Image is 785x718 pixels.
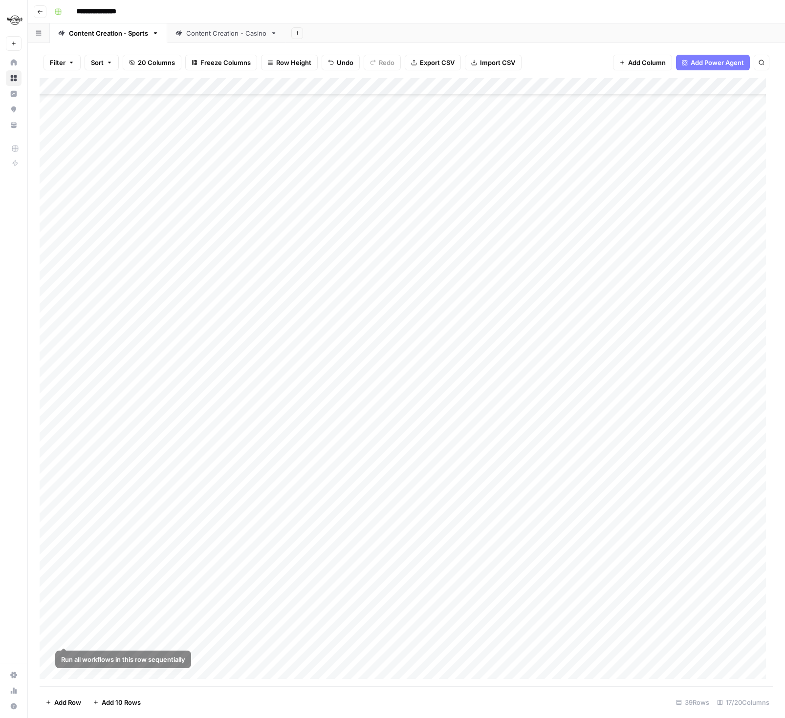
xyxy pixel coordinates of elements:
span: Sort [91,58,104,67]
span: Import CSV [480,58,515,67]
span: Add 10 Rows [102,697,141,707]
div: Content Creation - Sports [69,28,148,38]
button: Add Column [613,55,672,70]
button: Redo [364,55,401,70]
span: Row Height [276,58,311,67]
a: Content Creation - Casino [167,23,285,43]
span: Freeze Columns [200,58,251,67]
button: Add 10 Rows [87,695,147,710]
a: Home [6,55,22,70]
span: Undo [337,58,353,67]
span: 20 Columns [138,58,175,67]
a: Opportunities [6,102,22,117]
span: Export CSV [420,58,455,67]
a: Insights [6,86,22,102]
button: Add Row [40,695,87,710]
button: Row Height [261,55,318,70]
span: Filter [50,58,65,67]
div: Content Creation - Casino [186,28,266,38]
button: 20 Columns [123,55,181,70]
a: Settings [6,667,22,683]
button: Help + Support [6,698,22,714]
button: Workspace: Hard Rock Digital [6,8,22,32]
a: Browse [6,70,22,86]
a: Your Data [6,117,22,133]
span: Redo [379,58,394,67]
button: Import CSV [465,55,522,70]
div: 39 Rows [672,695,713,710]
div: 17/20 Columns [713,695,773,710]
span: Add Power Agent [691,58,744,67]
button: Sort [85,55,119,70]
button: Add Power Agent [676,55,750,70]
span: Add Column [628,58,666,67]
img: Hard Rock Digital Logo [6,11,23,29]
button: Export CSV [405,55,461,70]
a: Content Creation - Sports [50,23,167,43]
a: Usage [6,683,22,698]
button: Filter [44,55,81,70]
button: Freeze Columns [185,55,257,70]
button: Undo [322,55,360,70]
span: Add Row [54,697,81,707]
